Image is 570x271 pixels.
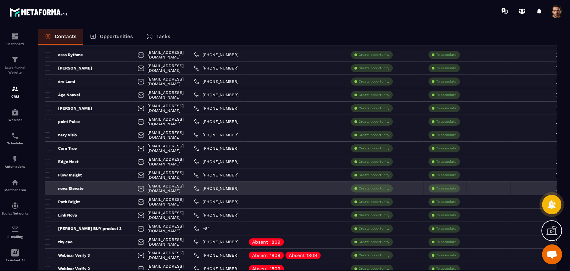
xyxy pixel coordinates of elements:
p: nova Elevate [45,186,83,191]
p: [PERSON_NAME] BUY product 3 [45,226,122,231]
p: nary Visio [45,132,77,138]
img: social-network [11,202,19,210]
p: Core True [45,146,77,151]
p: To associate [436,186,456,191]
a: social-networksocial-networkSocial Networks [2,197,28,220]
a: [PHONE_NUMBER] [194,119,238,124]
p: To associate [436,106,456,111]
a: [PHONE_NUMBER] [194,253,238,258]
p: Opportunities [100,33,133,39]
p: point Pulse [45,119,80,124]
p: To associate [436,159,456,164]
a: Opportunities [83,29,140,45]
p: Create opportunity [359,133,389,137]
p: To associate [436,173,456,177]
a: schedulerschedulerScheduler [2,127,28,150]
p: Absent 1809 [289,253,317,258]
img: automations [11,108,19,116]
p: Create opportunity [359,186,389,191]
p: Create opportunity [359,213,389,218]
img: logo [9,6,69,18]
a: [PHONE_NUMBER] [194,106,238,111]
p: Absent 1809 [252,253,280,258]
img: formation [11,85,19,93]
p: Link Nova [45,213,77,218]
p: To associate [436,253,456,258]
p: Social Networks [2,212,28,215]
a: [PHONE_NUMBER] [194,239,238,245]
a: Assistant AI [2,244,28,267]
p: Create opportunity [359,226,389,231]
p: Create opportunity [359,199,389,204]
img: automations [11,178,19,186]
a: automationsautomationsMember area [2,173,28,197]
p: To associate [436,79,456,84]
a: formationformationDashboard [2,27,28,51]
p: To associate [436,213,456,218]
p: Absent 1809 [252,240,280,244]
a: [PHONE_NUMBER] [194,199,238,205]
p: Create opportunity [359,266,389,271]
a: +84 [194,226,210,231]
p: Absent 1809 [252,266,280,271]
p: [PERSON_NAME] [45,106,92,111]
a: [PHONE_NUMBER] [194,146,238,151]
p: Scheduler [2,141,28,145]
a: automationsautomationsAutomations [2,150,28,173]
p: Create opportunity [359,146,389,151]
p: Automations [2,165,28,168]
p: To associate [436,119,456,124]
p: Create opportunity [359,240,389,244]
img: automations [11,155,19,163]
p: [PERSON_NAME] [45,65,92,71]
div: Mở cuộc trò chuyện [542,244,562,264]
p: Edge Next [45,159,78,164]
p: Create opportunity [359,119,389,124]
p: thy cao [45,239,72,245]
a: [PHONE_NUMBER] [194,213,238,218]
a: [PHONE_NUMBER] [194,79,238,84]
a: automationsautomationsWebinar [2,103,28,127]
a: [PHONE_NUMBER] [194,159,238,164]
p: Create opportunity [359,106,389,111]
p: To associate [436,226,456,231]
a: [PHONE_NUMBER] [194,172,238,178]
p: Webinar [2,118,28,122]
p: Dashboard [2,42,28,46]
img: scheduler [11,132,19,140]
p: Create opportunity [359,66,389,71]
p: Create opportunity [359,173,389,177]
a: formationformationCRM [2,80,28,103]
p: To associate [436,93,456,97]
a: [PHONE_NUMBER] [194,186,238,191]
p: Flow Insight [45,172,82,178]
p: Path Bright [45,199,80,205]
p: esso Rythme [45,52,83,57]
a: [PHONE_NUMBER] [194,65,238,71]
p: CRM [2,95,28,98]
p: Tasks [156,33,170,39]
p: Webinar Verify 3 [45,253,90,258]
p: Create opportunity [359,159,389,164]
p: Contacts [55,33,76,39]
p: E-mailing [2,235,28,239]
p: Create opportunity [359,253,389,258]
p: ère Lumi [45,79,75,84]
a: [PHONE_NUMBER] [194,52,238,57]
a: formationformationSales Funnel Website [2,51,28,80]
p: To associate [436,146,456,151]
img: formation [11,56,19,64]
a: [PHONE_NUMBER] [194,92,238,98]
p: Âge Nouvel [45,92,80,98]
img: formation [11,32,19,40]
p: Member area [2,188,28,192]
p: To associate [436,66,456,71]
p: To associate [436,266,456,271]
p: Create opportunity [359,93,389,97]
a: [PHONE_NUMBER] [194,132,238,138]
p: Assistant AI [2,258,28,262]
img: email [11,225,19,233]
a: Tasks [140,29,177,45]
a: emailemailE-mailing [2,220,28,244]
p: Sales Funnel Website [2,65,28,75]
